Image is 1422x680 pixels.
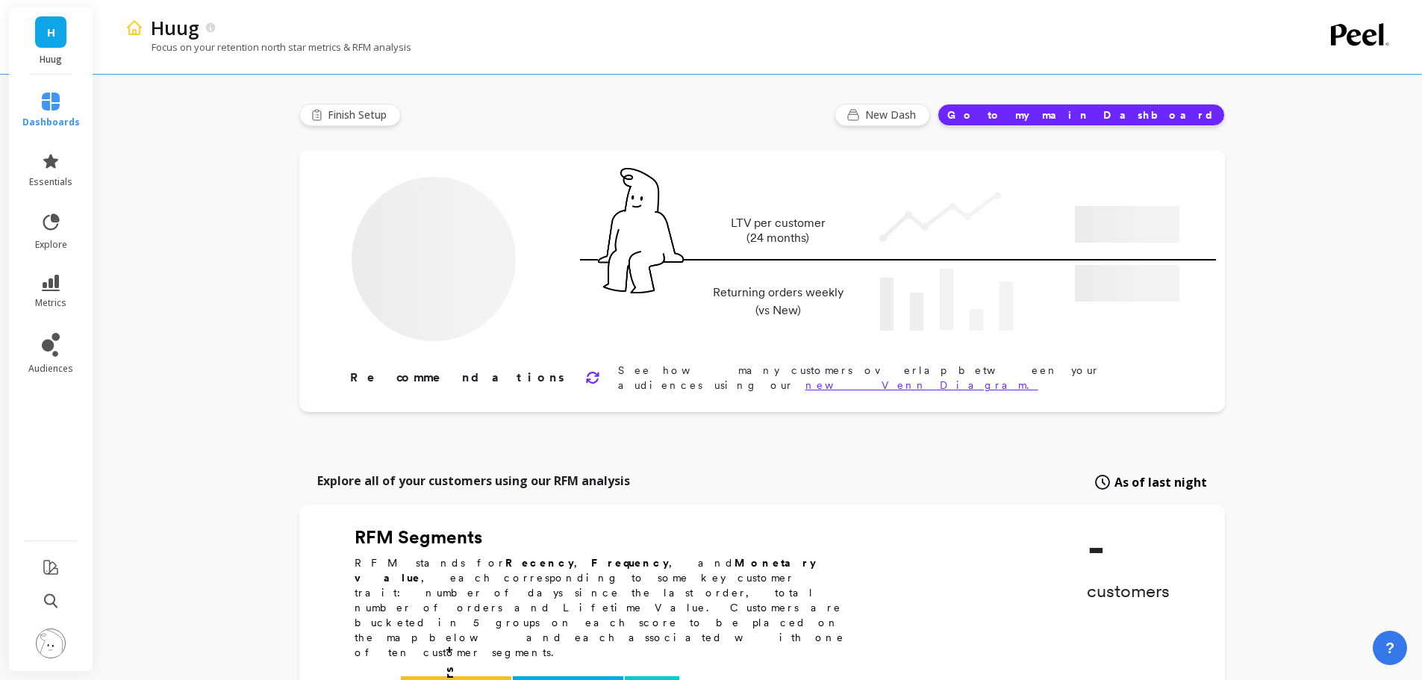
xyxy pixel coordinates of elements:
img: pal seatted on line [598,168,684,293]
img: profile picture [36,628,66,658]
span: Finish Setup [328,107,391,122]
p: customers [1087,579,1170,603]
a: new Venn Diagram. [805,379,1038,391]
span: ? [1385,637,1394,658]
p: LTV per customer (24 months) [708,216,848,246]
span: audiences [28,363,73,375]
p: RFM stands for , , and , each corresponding to some key customer trait: number of days since the ... [355,555,862,660]
b: Recency [505,557,574,569]
span: essentials [29,176,72,188]
p: Huug [24,54,78,66]
button: New Dash [835,104,930,126]
span: As of last night [1114,473,1207,491]
p: Focus on your retention north star metrics & RFM analysis [125,40,411,54]
button: Finish Setup [299,104,401,126]
h2: RFM Segments [355,525,862,549]
p: Recommendations [350,369,567,387]
p: - [1087,525,1170,570]
span: explore [35,239,67,251]
span: metrics [35,297,66,309]
p: Returning orders weekly (vs New) [708,284,848,319]
p: Explore all of your customers using our RFM analysis [317,472,630,490]
img: header icon [125,19,143,37]
p: Huug [151,15,199,40]
b: Frequency [591,557,669,569]
span: dashboards [22,116,80,128]
button: ? [1373,631,1407,665]
span: New Dash [865,107,920,122]
p: See how many customers overlap between your audiences using our [618,363,1177,393]
button: Go to my main Dashboard [938,104,1225,126]
span: H [47,24,55,41]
